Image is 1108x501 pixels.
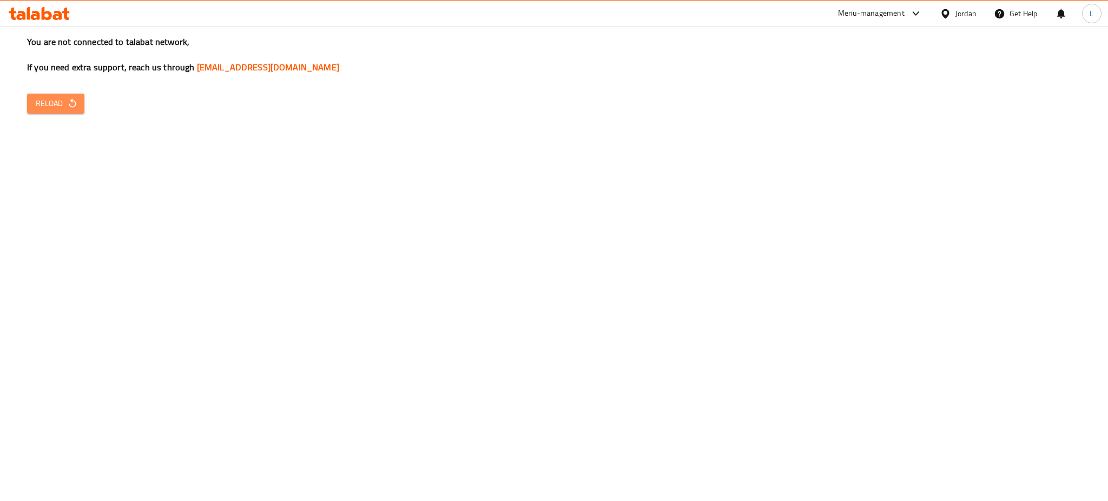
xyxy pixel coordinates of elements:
div: Jordan [955,8,977,19]
h3: You are not connected to talabat network, If you need extra support, reach us through [27,36,1081,74]
a: [EMAIL_ADDRESS][DOMAIN_NAME] [197,59,339,75]
span: L [1090,8,1093,19]
button: Reload [27,94,84,114]
div: Menu-management [838,7,905,20]
span: Reload [36,97,76,110]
